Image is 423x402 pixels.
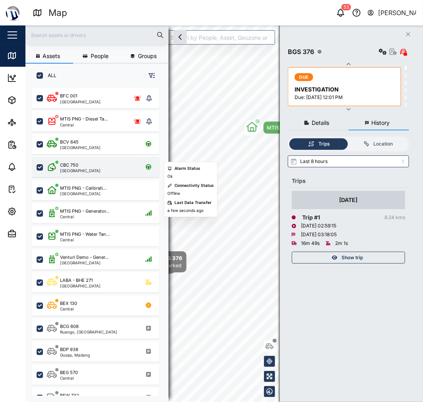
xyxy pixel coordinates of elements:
[288,47,314,57] div: BGS 376
[156,30,275,45] input: Search by People, Asset, Geozone or Place
[25,25,423,402] canvas: Map
[21,229,44,238] div: Admin
[60,238,110,242] div: Central
[21,74,56,82] div: Dashboard
[292,177,405,185] div: Trips
[295,85,396,94] div: INVESTIGATION
[91,53,109,59] span: People
[21,185,43,194] div: Tasks
[60,123,108,127] div: Central
[292,252,405,264] button: Show trip
[60,261,109,265] div: [GEOGRAPHIC_DATA]
[21,140,48,149] div: Reports
[384,214,405,221] div: 8.24 kms
[60,100,101,104] div: [GEOGRAPHIC_DATA]
[21,207,49,216] div: Settings
[295,94,396,101] div: Due: [DATE] 12:01 PM
[302,213,320,222] div: Trip # 1
[167,190,180,197] div: Offline
[299,74,309,81] span: DUE
[60,376,78,380] div: Central
[167,173,173,180] div: Ok
[60,185,107,192] div: MTIS PNG - Calibrati...
[167,208,204,214] div: a few seconds ago
[138,53,157,59] span: Groups
[312,120,330,126] span: Details
[60,231,110,238] div: MTIS PNG - Water Tan...
[60,93,77,99] div: BFC 001
[32,85,168,396] div: grid
[30,29,164,41] input: Search assets or drivers
[301,222,336,230] div: [DATE] 02:59:15
[342,4,351,10] div: 53
[60,254,109,261] div: Venturi Demo - Gener...
[4,4,21,21] img: Main Logo
[60,169,101,173] div: [GEOGRAPHIC_DATA]
[157,251,181,275] div: Map marker
[60,353,90,357] div: Gusap, Madang
[301,231,337,239] div: [DATE] 03:18:05
[374,140,393,148] div: Location
[43,72,56,79] label: ALL
[60,139,79,146] div: BCV 645
[43,53,60,59] span: Assets
[243,119,325,136] div: Map marker
[60,284,101,288] div: [GEOGRAPHIC_DATA]
[21,51,39,60] div: Map
[21,118,40,127] div: Sites
[60,300,77,307] div: BEX 130
[60,369,78,376] div: BEG 570
[60,162,78,169] div: CBC 750
[378,8,417,18] div: [PERSON_NAME]
[60,323,79,330] div: BCG 808
[367,7,417,18] button: [PERSON_NAME]
[160,254,182,262] div: BGS 376
[60,346,78,353] div: BDP 938
[60,307,77,311] div: Central
[267,124,321,132] div: MTIS PNG - Calibrati...
[342,252,363,263] span: Show trip
[165,262,181,270] div: Parked
[60,208,109,215] div: MTIS PNG - Generator...
[60,392,79,399] div: BEW 732
[175,183,214,189] div: Connectivity Status
[60,146,101,150] div: [GEOGRAPHIC_DATA]
[60,330,117,334] div: Ruango, [GEOGRAPHIC_DATA]
[175,165,200,172] div: Alarm Status
[60,215,109,219] div: Central
[175,200,211,206] div: Last Data Transfer
[21,163,45,171] div: Alarms
[318,140,330,148] div: Trips
[21,96,45,105] div: Assets
[60,192,107,196] div: [GEOGRAPHIC_DATA]
[340,196,358,204] div: [DATE]
[60,116,108,122] div: MTIS PNG - Diesel Ta...
[60,277,93,284] div: LABA - BHE 271
[288,155,409,167] input: Select range
[372,120,390,126] span: History
[49,6,67,20] div: Map
[301,240,320,247] div: 16m 49s
[335,240,348,247] div: 2m 1s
